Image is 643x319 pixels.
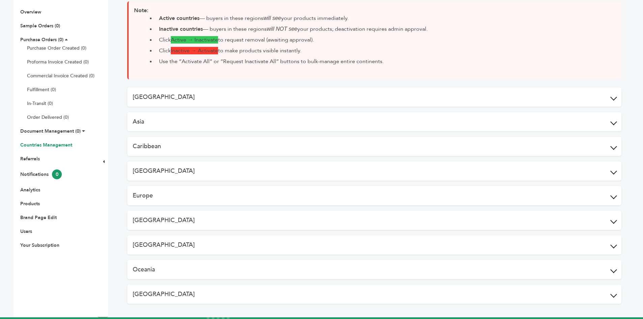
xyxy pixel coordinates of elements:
[27,73,95,79] a: Commercial Invoice Created (0)
[156,47,616,55] li: Click to make products visible instantly.
[20,201,40,207] a: Products
[267,26,297,32] em: will NOT see
[20,156,40,162] a: Referrals
[159,15,199,22] b: Active countries
[156,25,616,33] li: — buyers in these regions your products; deactivation requires admin approval.
[20,9,41,15] a: Overview
[127,260,621,279] button: Oceania
[127,235,621,255] button: [GEOGRAPHIC_DATA]
[20,23,60,29] a: Sample Orders (0)
[20,171,62,178] a: Notifications0
[156,14,616,22] li: — buyers in these regions your products immediately.
[27,86,56,93] a: Fulfillment (0)
[127,112,621,131] button: Asia
[27,114,69,121] a: Order Delivered (0)
[134,7,149,14] strong: Note:
[127,285,621,304] button: [GEOGRAPHIC_DATA]
[27,100,53,107] a: In-Transit (0)
[20,242,59,248] a: Your Subscription
[159,25,203,33] b: Inactive countries
[127,87,621,107] button: [GEOGRAPHIC_DATA]
[20,187,40,193] a: Analytics
[127,161,621,181] button: [GEOGRAPHIC_DATA]
[27,59,89,65] a: Proforma Invoice Created (0)
[20,214,57,221] a: Brand Page Edit
[127,186,621,205] button: Europe
[171,36,218,44] span: Active → Inactivate
[20,228,32,235] a: Users
[52,169,62,179] span: 0
[20,142,72,148] a: Countries Management
[156,36,616,44] li: Click to request removal (awaiting approval).
[20,36,63,43] a: Purchase Orders (0)
[263,15,281,21] em: will see
[127,137,621,156] button: Caribbean
[27,45,86,51] a: Purchase Order Created (0)
[20,128,81,134] a: Document Management (0)
[156,57,616,65] li: Use the “Activate All” or “Request Inactivate All” buttons to bulk-manage entire continents.
[171,47,218,54] span: Inactive → Activate
[127,211,621,230] button: [GEOGRAPHIC_DATA]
